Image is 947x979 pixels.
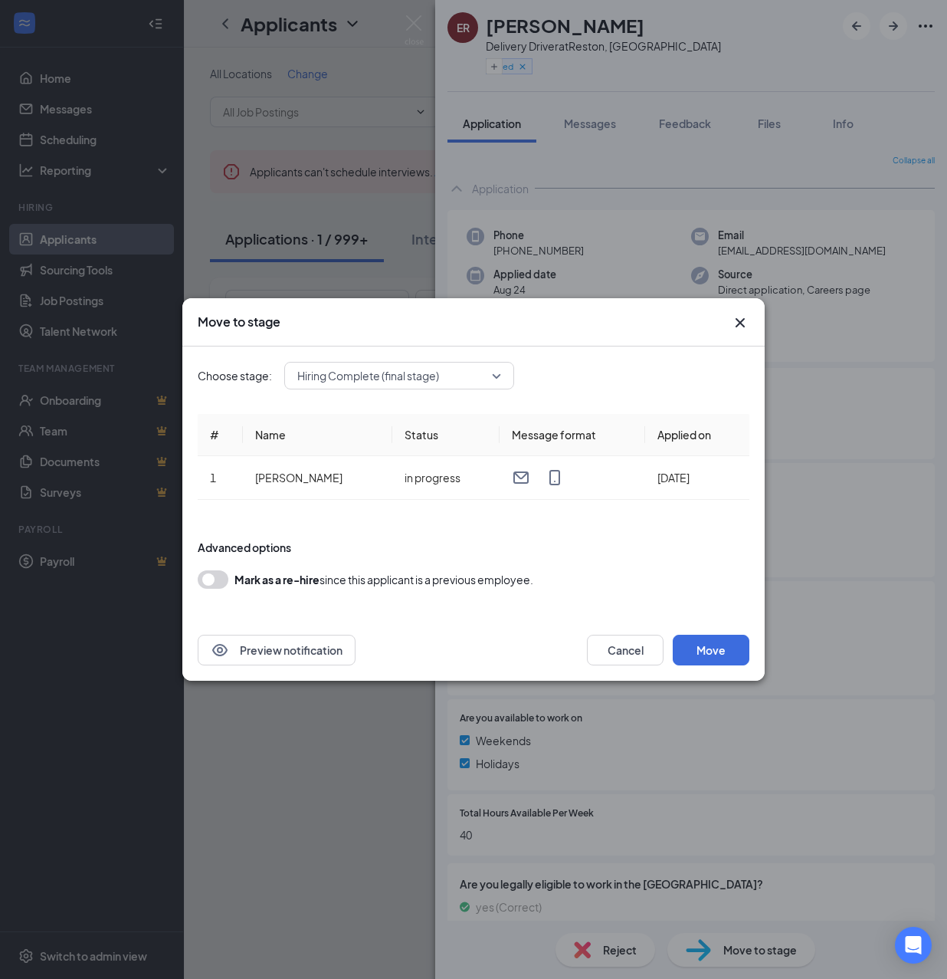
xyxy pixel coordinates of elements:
[587,635,664,665] button: Cancel
[211,641,229,659] svg: Eye
[673,635,749,665] button: Move
[210,471,216,485] span: 1
[392,414,500,456] th: Status
[512,468,530,487] svg: Email
[234,573,319,586] b: Mark as a re-hire
[243,456,392,500] td: [PERSON_NAME]
[645,414,749,456] th: Applied on
[392,456,500,500] td: in progress
[243,414,392,456] th: Name
[731,314,749,332] button: Close
[731,314,749,332] svg: Cross
[234,570,533,589] div: since this applicant is a previous employee.
[546,468,564,487] svg: MobileSms
[198,414,243,456] th: #
[198,635,356,665] button: EyePreview notification
[198,540,749,555] div: Advanced options
[198,314,280,330] h3: Move to stage
[297,364,439,387] span: Hiring Complete (final stage)
[500,414,645,456] th: Message format
[895,927,932,964] div: Open Intercom Messenger
[198,367,272,384] span: Choose stage:
[645,456,749,500] td: [DATE]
